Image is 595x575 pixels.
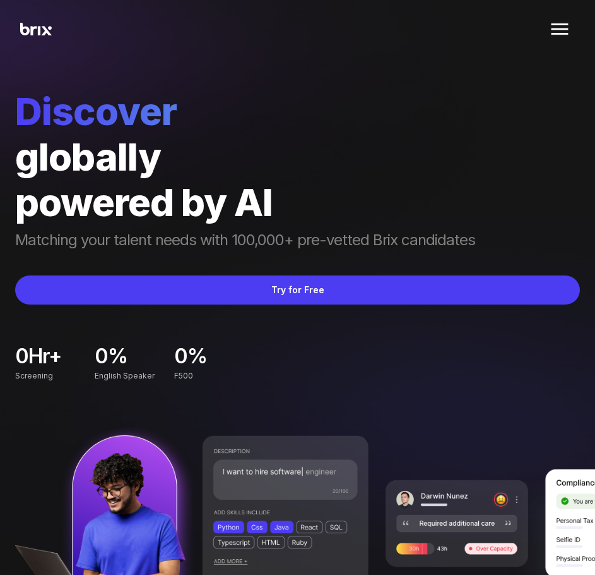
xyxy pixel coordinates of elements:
span: 0 [174,345,187,366]
div: English Speaker [95,369,164,383]
div: globally [15,134,580,179]
span: % [187,346,244,368]
span: 0 [15,345,28,366]
button: Try for Free [15,275,580,305]
span: Discover [15,88,580,134]
span: 0 [95,345,108,366]
img: Brix Logo [20,23,52,36]
div: F500 [174,369,244,383]
span: Matching your talent needs with 100,000+ pre-vetted Brix candidates [15,225,580,250]
div: Screening duration [15,369,85,397]
span: % [108,346,164,368]
span: hr+ [28,346,85,368]
span: powered by AI [15,179,273,225]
